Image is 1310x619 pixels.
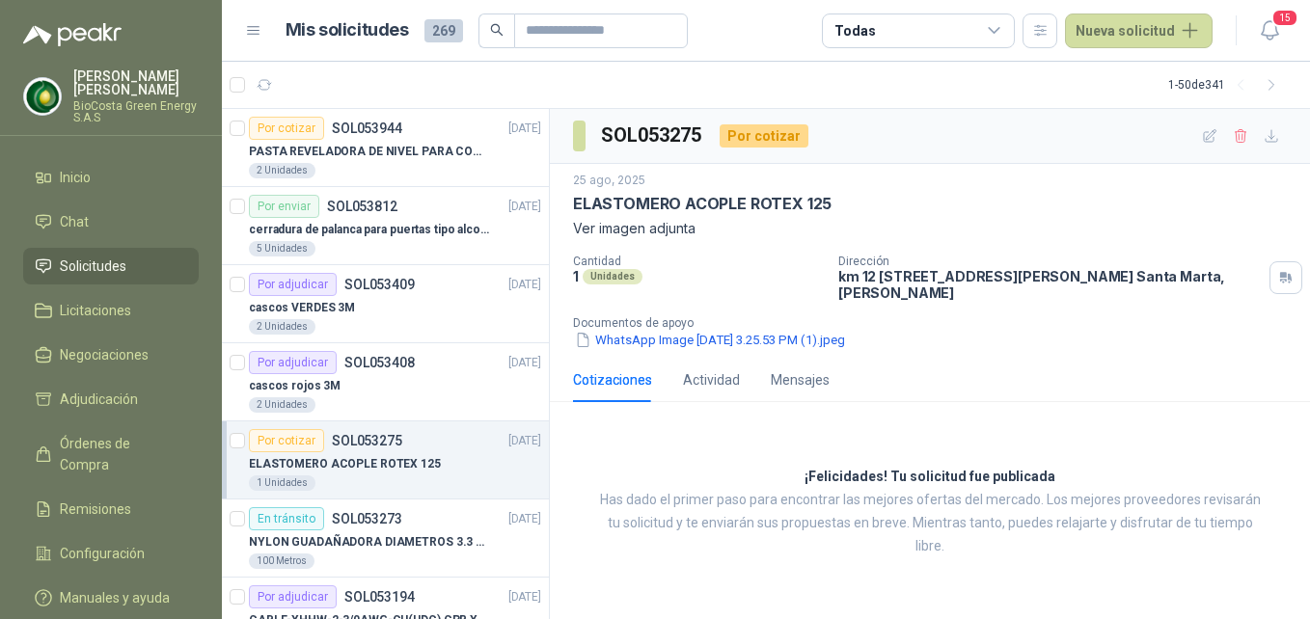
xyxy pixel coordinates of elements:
p: Cantidad [573,255,823,268]
p: [DATE] [508,432,541,450]
p: SOL053409 [344,278,415,291]
img: Company Logo [24,78,61,115]
p: [DATE] [508,120,541,138]
span: Solicitudes [60,256,126,277]
div: Por cotizar [720,124,808,148]
span: Negociaciones [60,344,149,365]
span: Inicio [60,167,91,188]
p: [DATE] [508,198,541,216]
a: Chat [23,203,199,240]
div: En tránsito [249,507,324,530]
div: Por adjudicar [249,273,337,296]
p: SOL053944 [332,121,402,135]
p: [DATE] [508,510,541,528]
p: [DATE] [508,588,541,606]
div: Por adjudicar [249,585,337,608]
p: SOL053194 [344,590,415,604]
a: Adjudicación [23,381,199,417]
span: Órdenes de Compra [60,433,180,475]
span: Configuración [60,543,145,564]
span: Remisiones [60,498,131,520]
h3: SOL053275 [601,121,704,150]
p: ELASTOMERO ACOPLE ROTEX 125 [249,455,441,473]
p: SOL053812 [327,200,397,213]
p: [DATE] [508,354,541,372]
a: Solicitudes [23,248,199,284]
a: Licitaciones [23,292,199,329]
p: [PERSON_NAME] [PERSON_NAME] [73,69,199,96]
span: 269 [424,19,463,42]
span: Chat [60,211,89,232]
p: cascos rojos 3M [249,377,341,395]
div: 1 - 50 de 341 [1168,69,1287,100]
a: Por cotizarSOL053275[DATE] ELASTOMERO ACOPLE ROTEX 1251 Unidades [222,421,549,499]
p: cascos VERDES 3M [249,299,355,317]
a: Por enviarSOL053812[DATE] cerradura de palanca para puertas tipo alcoba marca yale5 Unidades [222,187,549,265]
a: Manuales y ayuda [23,579,199,616]
span: Adjudicación [60,389,138,410]
p: SOL053275 [332,434,402,447]
p: NYLON GUADAÑADORA DIAMETROS 3.3 mm [249,533,489,552]
div: Por cotizar [249,429,324,452]
p: Ver imagen adjunta [573,218,1287,239]
a: Por cotizarSOL053944[DATE] PASTA REVELADORA DE NIVEL PARA COMBUSTIBLES/ACEITES DE COLOR ROSADA ma... [222,109,549,187]
a: Órdenes de Compra [23,425,199,483]
span: 15 [1271,9,1298,27]
div: Actividad [683,369,740,390]
span: Manuales y ayuda [60,587,170,608]
div: Cotizaciones [573,369,652,390]
div: 100 Metros [249,553,314,569]
div: Mensajes [771,369,830,390]
div: 2 Unidades [249,163,315,178]
span: Licitaciones [60,300,131,321]
div: 5 Unidades [249,241,315,256]
p: cerradura de palanca para puertas tipo alcoba marca yale [249,221,489,239]
h1: Mis solicitudes [286,16,409,44]
p: Documentos de apoyo [573,316,1302,330]
button: Nueva solicitud [1065,13,1213,48]
p: ELASTOMERO ACOPLE ROTEX 125 [573,194,832,214]
span: search [490,23,504,37]
a: Por adjudicarSOL053408[DATE] cascos rojos 3M2 Unidades [222,343,549,421]
a: Por adjudicarSOL053409[DATE] cascos VERDES 3M2 Unidades [222,265,549,343]
a: Remisiones [23,491,199,527]
a: Negociaciones [23,336,199,373]
div: 1 Unidades [249,475,315,491]
button: 15 [1252,13,1287,48]
div: Por adjudicar [249,351,337,374]
div: Por enviar [249,195,319,218]
p: BioCosta Green Energy S.A.S [73,100,199,123]
p: Has dado el primer paso para encontrar las mejores ofertas del mercado. Los mejores proveedores r... [598,489,1262,558]
a: Configuración [23,535,199,572]
p: SOL053273 [332,512,402,525]
p: PASTA REVELADORA DE NIVEL PARA COMBUSTIBLES/ACEITES DE COLOR ROSADA marca kolor kut [249,143,489,161]
p: SOL053408 [344,356,415,369]
p: 25 ago, 2025 [573,172,645,190]
img: Logo peakr [23,23,122,46]
a: Inicio [23,159,199,196]
div: 2 Unidades [249,319,315,335]
p: km 12 [STREET_ADDRESS][PERSON_NAME] Santa Marta , [PERSON_NAME] [838,268,1262,301]
div: Unidades [583,269,642,284]
div: Todas [834,20,875,41]
a: En tránsitoSOL053273[DATE] NYLON GUADAÑADORA DIAMETROS 3.3 mm100 Metros [222,499,549,578]
div: 2 Unidades [249,397,315,413]
button: WhatsApp Image [DATE] 3.25.53 PM (1).jpeg [573,330,847,350]
div: Por cotizar [249,117,324,140]
p: [DATE] [508,276,541,294]
p: 1 [573,268,579,284]
p: Dirección [838,255,1262,268]
h3: ¡Felicidades! Tu solicitud fue publicada [805,466,1055,489]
